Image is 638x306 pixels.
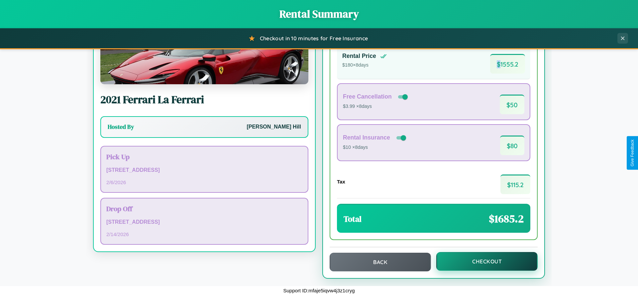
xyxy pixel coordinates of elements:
button: Checkout [436,252,538,271]
p: [PERSON_NAME] Hill [247,122,301,132]
div: Give Feedback [630,140,635,166]
span: $ 1555.2 [490,54,525,74]
span: Checkout in 10 minutes for Free Insurance [260,35,368,42]
p: [STREET_ADDRESS] [106,165,302,175]
p: 2 / 14 / 2026 [106,230,302,239]
h3: Total [344,213,362,224]
h3: Drop Off [106,204,302,213]
p: [STREET_ADDRESS] [106,217,302,227]
span: $ 1685.2 [489,211,524,226]
h4: Tax [337,179,345,184]
h3: Hosted By [108,123,134,131]
h2: 2021 Ferrari La Ferrari [100,92,308,107]
button: Back [330,253,431,271]
h4: Free Cancellation [343,93,392,100]
p: $10 × 8 days [343,143,407,152]
h1: Rental Summary [7,7,631,21]
h4: Rental Price [342,53,376,60]
span: $ 80 [500,136,524,155]
span: $ 115.2 [500,174,530,194]
h4: Rental Insurance [343,134,390,141]
p: Support ID: mfaje5iqvw4j3z1cryg [283,286,355,295]
p: $ 180 × 8 days [342,61,387,70]
p: $3.99 × 8 days [343,102,409,111]
p: 2 / 6 / 2026 [106,178,302,187]
h3: Pick Up [106,152,302,161]
img: Ferrari La Ferrari [100,18,308,84]
span: $ 50 [500,95,524,114]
